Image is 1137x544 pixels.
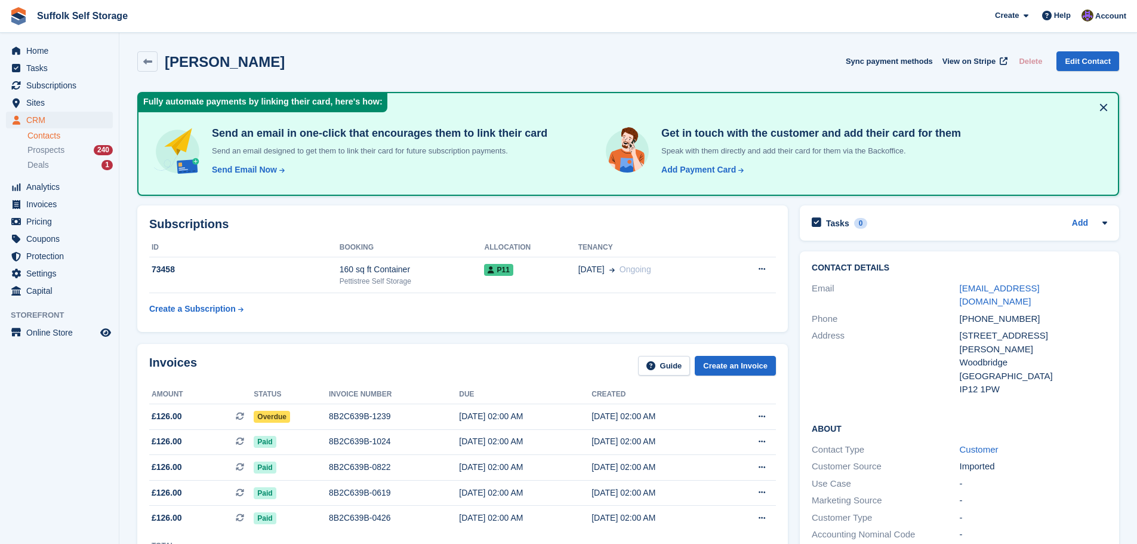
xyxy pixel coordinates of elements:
[657,145,961,157] p: Speak with them directly and add their card for them via the Backoffice.
[812,443,959,457] div: Contact Type
[329,512,459,524] div: 8B2C639B-0426
[149,385,254,404] th: Amount
[960,343,1107,356] div: [PERSON_NAME]
[10,7,27,25] img: stora-icon-8386f47178a22dfd0bd8f6a31ec36ba5ce8667c1dd55bd0f319d3a0aa187defe.svg
[484,264,513,276] span: P11
[329,487,459,499] div: 8B2C639B-0619
[149,238,340,257] th: ID
[153,127,202,176] img: send-email-b5881ef4c8f827a638e46e229e590028c7e36e3a6c99d2365469aff88783de13.svg
[591,435,724,448] div: [DATE] 02:00 AM
[254,512,276,524] span: Paid
[207,145,547,157] p: Send an email designed to get them to link their card for future subscription payments.
[27,145,64,156] span: Prospects
[695,356,776,376] a: Create an Invoice
[812,329,959,397] div: Address
[484,238,578,257] th: Allocation
[1095,10,1126,22] span: Account
[149,303,236,315] div: Create a Subscription
[26,196,98,213] span: Invoices
[459,512,591,524] div: [DATE] 02:00 AM
[152,512,182,524] span: £126.00
[812,460,959,474] div: Customer Source
[960,283,1040,307] a: [EMAIL_ADDRESS][DOMAIN_NAME]
[340,263,485,276] div: 160 sq ft Container
[620,265,651,274] span: Ongoing
[26,179,98,195] span: Analytics
[459,410,591,423] div: [DATE] 02:00 AM
[254,411,290,423] span: Overdue
[149,217,776,231] h2: Subscriptions
[32,6,133,26] a: Suffolk Self Storage
[812,494,959,508] div: Marketing Source
[960,356,1107,370] div: Woodbridge
[826,218,849,229] h2: Tasks
[578,238,726,257] th: Tenancy
[578,263,605,276] span: [DATE]
[1014,51,1047,71] button: Delete
[212,164,277,176] div: Send Email Now
[98,325,113,340] a: Preview store
[26,213,98,230] span: Pricing
[254,385,329,404] th: Status
[459,461,591,474] div: [DATE] 02:00 AM
[26,324,98,341] span: Online Store
[657,127,961,140] h4: Get in touch with the customer and add their card for them
[812,263,1107,273] h2: Contact Details
[152,487,182,499] span: £126.00
[329,410,459,423] div: 8B2C639B-1239
[26,282,98,299] span: Capital
[960,329,1107,343] div: [STREET_ADDRESS]
[661,164,736,176] div: Add Payment Card
[960,312,1107,326] div: [PHONE_NUMBER]
[254,487,276,499] span: Paid
[960,477,1107,491] div: -
[207,127,547,140] h4: Send an email in one-click that encourages them to link their card
[591,385,724,404] th: Created
[329,385,459,404] th: Invoice number
[254,462,276,474] span: Paid
[340,276,485,287] div: Pettistree Self Storage
[591,512,724,524] div: [DATE] 02:00 AM
[6,213,113,230] a: menu
[6,94,113,111] a: menu
[591,410,724,423] div: [DATE] 02:00 AM
[812,422,1107,434] h2: About
[26,265,98,282] span: Settings
[6,230,113,247] a: menu
[26,77,98,94] span: Subscriptions
[165,54,285,70] h2: [PERSON_NAME]
[6,265,113,282] a: menu
[1081,10,1093,21] img: Emma
[1072,217,1088,230] a: Add
[938,51,1010,71] a: View on Stripe
[812,511,959,525] div: Customer Type
[603,127,652,176] img: get-in-touch-e3e95b6451f4e49772a6039d3abdde126589d6f45a760754adfa51be33bf0f70.svg
[812,282,959,309] div: Email
[1056,51,1119,71] a: Edit Contact
[459,385,591,404] th: Due
[6,282,113,299] a: menu
[329,461,459,474] div: 8B2C639B-0822
[960,370,1107,383] div: [GEOGRAPHIC_DATA]
[138,93,387,112] div: Fully automate payments by linking their card, here's how:
[152,461,182,474] span: £126.00
[6,196,113,213] a: menu
[960,494,1107,508] div: -
[26,94,98,111] span: Sites
[960,444,999,454] a: Customer
[960,511,1107,525] div: -
[995,10,1019,21] span: Create
[94,145,113,155] div: 240
[812,528,959,542] div: Accounting Nominal Code
[459,487,591,499] div: [DATE] 02:00 AM
[149,263,340,276] div: 73458
[149,298,244,320] a: Create a Subscription
[591,461,724,474] div: [DATE] 02:00 AM
[27,130,113,142] a: Contacts
[6,112,113,128] a: menu
[459,435,591,448] div: [DATE] 02:00 AM
[1054,10,1071,21] span: Help
[340,238,485,257] th: Booking
[6,42,113,59] a: menu
[6,324,113,341] a: menu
